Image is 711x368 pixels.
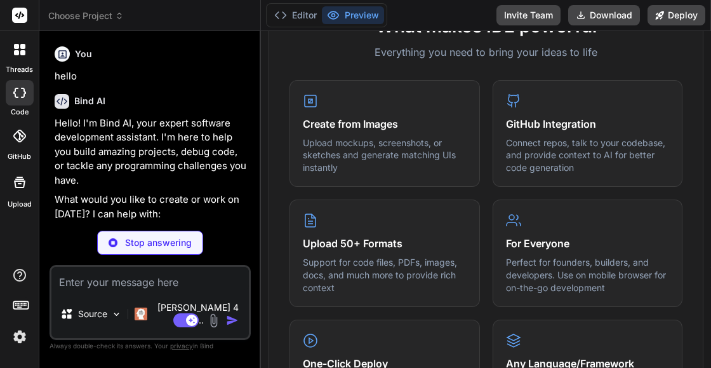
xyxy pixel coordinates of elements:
img: Pick Models [111,309,122,320]
p: [PERSON_NAME] 4 S.. [152,301,244,327]
button: Deploy [648,5,705,25]
h4: Upload 50+ Formats [303,236,466,251]
span: privacy [170,342,193,350]
button: Editor [269,6,322,24]
p: Stop answering [125,236,192,249]
img: icon [226,314,239,327]
button: Download [568,5,640,25]
img: Claude 4 Sonnet [135,308,147,320]
p: Always double-check its answers. Your in Bind [50,340,251,352]
label: code [11,107,29,118]
button: Invite Team [496,5,561,25]
label: threads [6,64,33,75]
h4: Create from Images [303,116,466,132]
h6: Bind AI [74,95,105,107]
p: hello [55,69,248,84]
p: Perfect for founders, builders, and developers. Use on mobile browser for on-the-go development [506,256,669,294]
p: Source [78,308,107,320]
p: What would you like to create or work on [DATE]? I can help with: [55,193,248,221]
span: Choose Project [48,10,124,22]
p: Connect repos, talk to your codebase, and provide context to AI for better code generation [506,137,669,174]
h6: You [75,48,92,60]
p: Support for code files, PDFs, images, docs, and much more to provide rich context [303,256,466,294]
p: Upload mockups, screenshots, or sketches and generate matching UIs instantly [303,137,466,174]
p: Hello! I'm Bind AI, your expert software development assistant. I'm here to help you build amazin... [55,116,248,188]
label: Upload [8,199,32,210]
button: Preview [322,6,384,24]
img: attachment [206,313,221,328]
img: settings [9,326,30,348]
p: Everything you need to bring your ideas to life [289,44,682,60]
h4: For Everyone [506,236,669,251]
h4: GitHub Integration [506,116,669,132]
label: GitHub [8,151,31,162]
